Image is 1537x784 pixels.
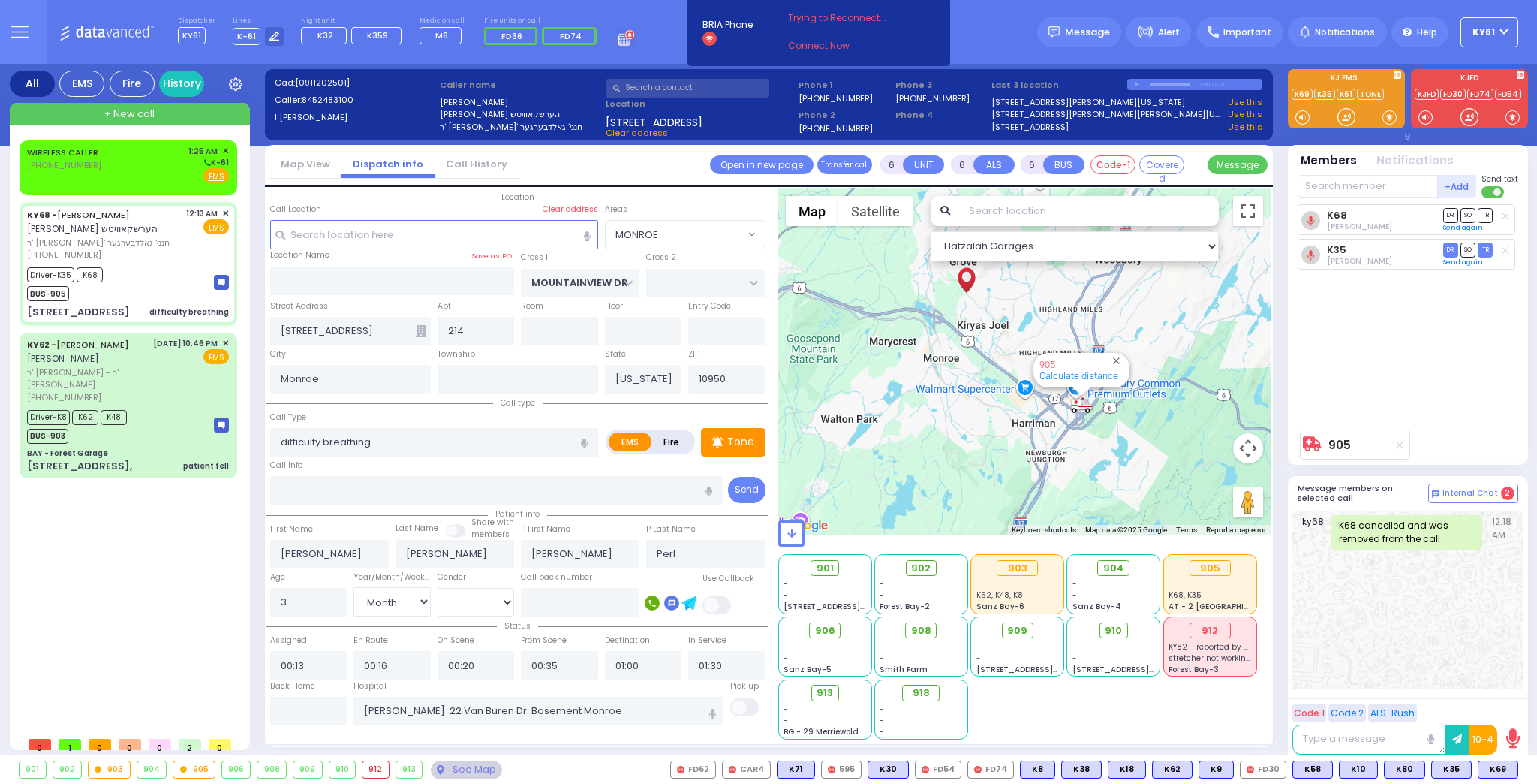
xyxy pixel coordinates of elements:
label: Fire [651,433,693,451]
span: K-61 [202,157,229,168]
label: Dispatcher [178,17,215,26]
div: - [880,715,962,726]
span: K48 [101,410,127,425]
a: K69 [1292,89,1313,100]
label: Cross 2 [646,252,676,264]
span: ✕ [222,207,229,220]
div: 902 [53,761,82,778]
a: Use this [1228,121,1262,134]
img: Google [782,516,832,535]
label: Room [521,300,543,312]
label: P First Name [521,523,570,535]
span: [STREET_ADDRESS] [606,115,702,127]
span: KY82 - reported by KY83 [1169,641,1262,653]
span: SO [1460,208,1475,222]
button: Message [1208,155,1268,174]
label: Floor [605,300,623,312]
label: ZIP [688,348,699,360]
span: TR [1478,243,1493,257]
span: SO [1460,243,1475,257]
span: 908 [911,623,931,638]
span: Other building occupants [416,325,426,337]
label: [PERSON_NAME] [440,96,600,109]
div: BLS [1292,761,1333,779]
button: Internal Chat 2 [1428,484,1518,503]
div: 906 [222,761,251,778]
a: K35 [1327,244,1346,255]
span: Clear address [606,127,668,139]
label: On Scene [438,635,474,647]
span: KY61 [178,27,206,44]
label: Township [438,348,475,360]
div: BLS [1108,761,1146,779]
label: [PHONE_NUMBER] [799,122,873,134]
span: Internal Chat [1442,488,1498,499]
a: Calculate distance [1039,370,1118,381]
span: 12:18 AM [1492,515,1514,550]
span: - [880,653,884,664]
input: Search location [959,196,1219,226]
label: Use Callback [702,573,754,585]
a: Use this [1228,108,1262,121]
span: - [784,653,788,664]
span: K62, K48, K8 [976,590,1023,601]
span: 2 [1501,487,1514,500]
span: - [880,641,884,653]
div: BLS [777,761,815,779]
img: red-radio-icon.svg [729,766,736,773]
label: Save as POI [471,251,514,261]
span: [PHONE_NUMBER] [27,249,101,261]
span: Patient info [488,508,547,520]
span: Isaac Herskovits [1327,221,1392,232]
span: [STREET_ADDRESS][PERSON_NAME] [976,664,1118,675]
span: 901 [817,561,834,576]
span: Status [497,620,538,632]
label: Call Info [270,460,302,472]
span: 0 [209,739,231,750]
span: ר' [PERSON_NAME]' חנני' גאלדבערגער [27,237,181,249]
label: Fire units on call [484,17,602,26]
button: Map camera controls [1233,433,1263,463]
label: Destination [605,635,650,647]
span: - [784,641,788,653]
span: Help [1417,26,1437,39]
button: Covered [1139,155,1184,174]
label: Last Name [396,523,438,535]
span: 0 [119,739,141,750]
span: DR [1443,208,1458,222]
span: - [1072,578,1077,590]
div: 912 [1190,623,1231,639]
div: 908 [257,761,286,778]
span: - [880,578,884,590]
label: Street Address [270,300,328,312]
span: BRIA Phone [702,18,753,32]
div: patient fell [183,460,229,472]
div: K71 [777,761,815,779]
img: comment-alt.png [1432,490,1439,498]
label: Medic on call [420,17,467,26]
span: TR [1478,208,1493,222]
div: 912 [362,761,389,778]
a: Send again [1443,258,1483,267]
label: Clear address [543,204,598,216]
span: KY61 [1472,26,1495,39]
span: K62 [72,410,98,425]
div: FD74 [967,761,1014,779]
span: + New call [104,107,155,122]
label: Areas [605,204,627,216]
span: Smith Farm [880,664,928,675]
span: Driver-K8 [27,410,70,425]
div: FD54 [915,761,961,779]
img: Logo [59,23,159,41]
span: [STREET_ADDRESS][PERSON_NAME] [1072,664,1214,675]
small: Share with [471,517,514,528]
button: Send [728,477,765,503]
label: First Name [270,523,313,535]
span: BUS-903 [27,429,68,444]
span: Phone 2 [799,109,890,122]
span: 906 [815,623,835,638]
span: 904 [1103,561,1124,576]
span: - [976,641,981,653]
span: Sanz Bay-4 [1072,601,1121,612]
button: BUS [1043,155,1084,174]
